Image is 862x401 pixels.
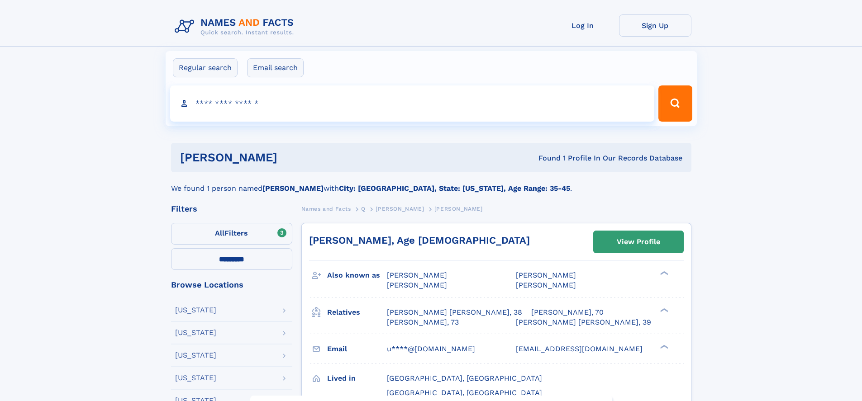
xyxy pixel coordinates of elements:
[170,85,655,122] input: search input
[387,388,542,397] span: [GEOGRAPHIC_DATA], [GEOGRAPHIC_DATA]
[173,58,238,77] label: Regular search
[175,329,216,336] div: [US_STATE]
[617,231,660,252] div: View Profile
[327,341,387,357] h3: Email
[547,14,619,37] a: Log In
[387,374,542,382] span: [GEOGRAPHIC_DATA], [GEOGRAPHIC_DATA]
[215,229,224,237] span: All
[658,270,669,276] div: ❯
[339,184,570,193] b: City: [GEOGRAPHIC_DATA], State: [US_STATE], Age Range: 35-45
[171,14,301,39] img: Logo Names and Facts
[309,235,530,246] a: [PERSON_NAME], Age [DEMOGRAPHIC_DATA]
[658,344,669,349] div: ❯
[516,271,576,279] span: [PERSON_NAME]
[262,184,324,193] b: [PERSON_NAME]
[531,307,604,317] a: [PERSON_NAME], 70
[387,317,459,327] a: [PERSON_NAME], 73
[327,268,387,283] h3: Also known as
[301,203,351,214] a: Names and Facts
[171,223,292,245] label: Filters
[387,281,447,289] span: [PERSON_NAME]
[171,172,691,194] div: We found 1 person named with .
[516,317,651,327] a: [PERSON_NAME] [PERSON_NAME], 39
[434,206,483,212] span: [PERSON_NAME]
[516,344,643,353] span: [EMAIL_ADDRESS][DOMAIN_NAME]
[619,14,691,37] a: Sign Up
[361,203,366,214] a: Q
[376,206,424,212] span: [PERSON_NAME]
[516,281,576,289] span: [PERSON_NAME]
[171,205,292,213] div: Filters
[408,153,682,163] div: Found 1 Profile In Our Records Database
[594,231,683,253] a: View Profile
[658,85,692,122] button: Search Button
[327,305,387,320] h3: Relatives
[658,307,669,313] div: ❯
[175,374,216,382] div: [US_STATE]
[180,152,408,163] h1: [PERSON_NAME]
[175,352,216,359] div: [US_STATE]
[175,307,216,314] div: [US_STATE]
[171,281,292,289] div: Browse Locations
[387,307,522,317] a: [PERSON_NAME] [PERSON_NAME], 38
[361,206,366,212] span: Q
[327,371,387,386] h3: Lived in
[387,271,447,279] span: [PERSON_NAME]
[247,58,304,77] label: Email search
[376,203,424,214] a: [PERSON_NAME]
